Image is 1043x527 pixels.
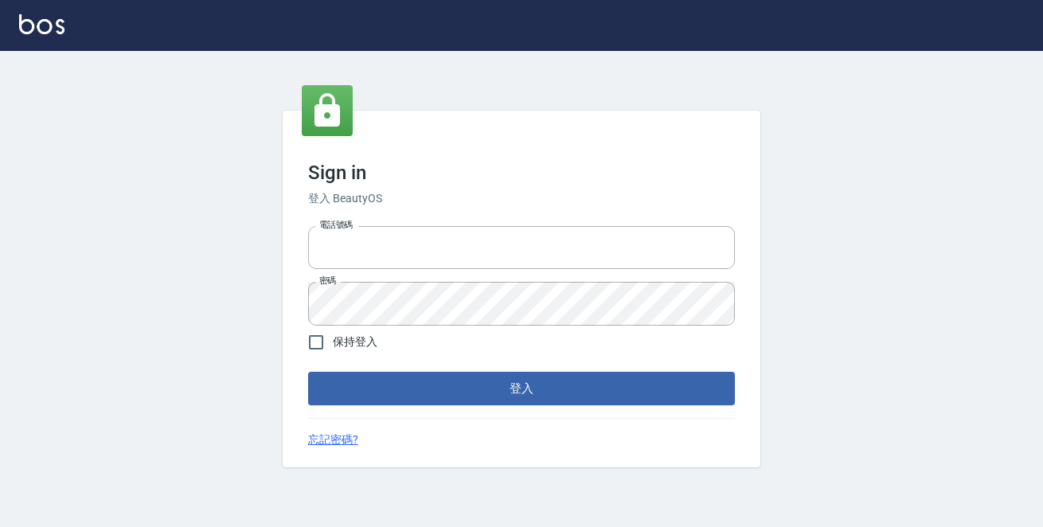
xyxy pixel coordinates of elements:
label: 密碼 [319,275,336,287]
span: 保持登入 [333,334,377,350]
img: Logo [19,14,64,34]
h3: Sign in [308,162,735,184]
button: 登入 [308,372,735,405]
h6: 登入 BeautyOS [308,190,735,207]
a: 忘記密碼? [308,431,358,448]
label: 電話號碼 [319,219,353,231]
